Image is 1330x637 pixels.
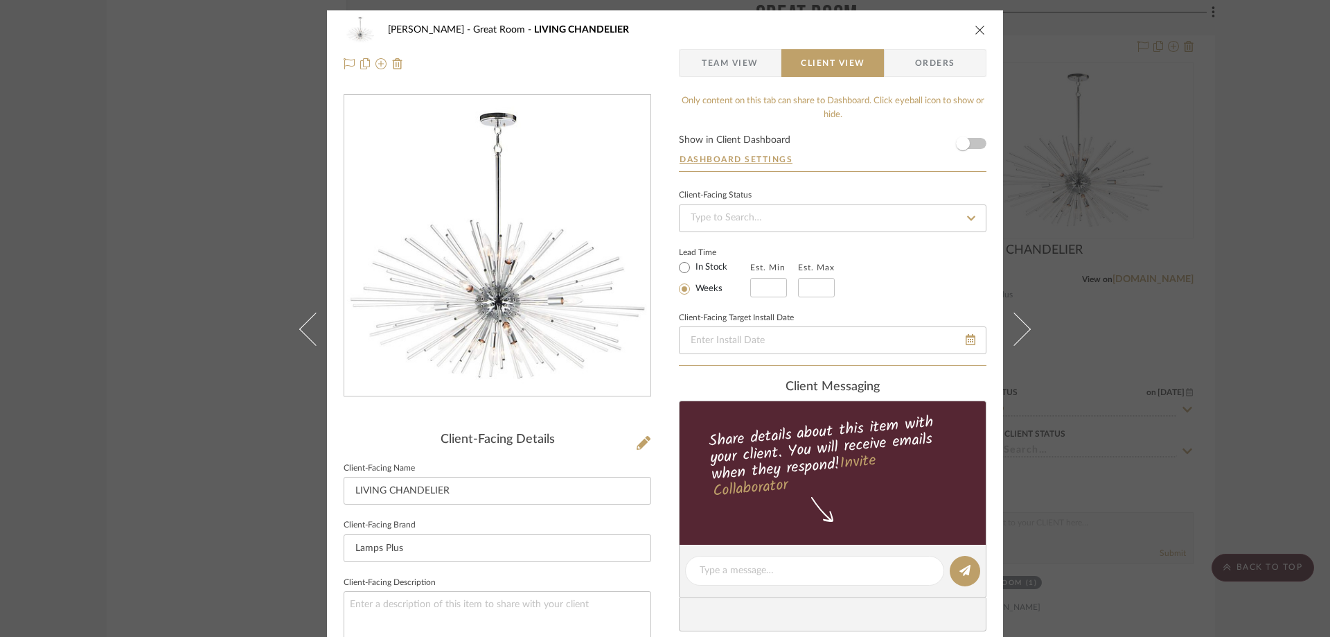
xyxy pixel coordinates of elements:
[344,465,415,472] label: Client-Facing Name
[679,192,752,199] div: Client-Facing Status
[679,153,793,166] button: Dashboard Settings
[473,25,534,35] span: Great Room
[344,16,377,44] img: 5f36ce16-32d3-458f-96fb-0a1896d16da2_48x40.jpg
[534,25,629,35] span: LIVING CHANDELIER
[750,263,786,272] label: Est. Min
[679,246,750,259] label: Lead Time
[677,410,988,503] div: Share details about this item with your client. You will receive emails when they respond!
[679,204,986,232] input: Type to Search…
[702,49,759,77] span: Team View
[693,283,722,295] label: Weeks
[344,477,651,505] input: Enter Client-Facing Item Name
[801,49,864,77] span: Client View
[900,49,970,77] span: Orders
[344,433,651,448] div: Client-Facing Details
[798,263,835,272] label: Est. Max
[679,315,794,322] label: Client-Facing Target Install Date
[679,380,986,395] div: client Messaging
[974,24,986,36] button: close
[679,326,986,354] input: Enter Install Date
[693,261,727,274] label: In Stock
[344,534,651,562] input: Enter Client-Facing Brand
[388,25,473,35] span: [PERSON_NAME]
[347,96,648,396] img: 5f36ce16-32d3-458f-96fb-0a1896d16da2_436x436.jpg
[344,522,416,529] label: Client-Facing Brand
[679,259,750,297] mat-radio-group: Select item type
[344,579,436,586] label: Client-Facing Description
[392,58,403,69] img: Remove from project
[679,94,986,121] div: Only content on this tab can share to Dashboard. Click eyeball icon to show or hide.
[344,96,650,396] div: 0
